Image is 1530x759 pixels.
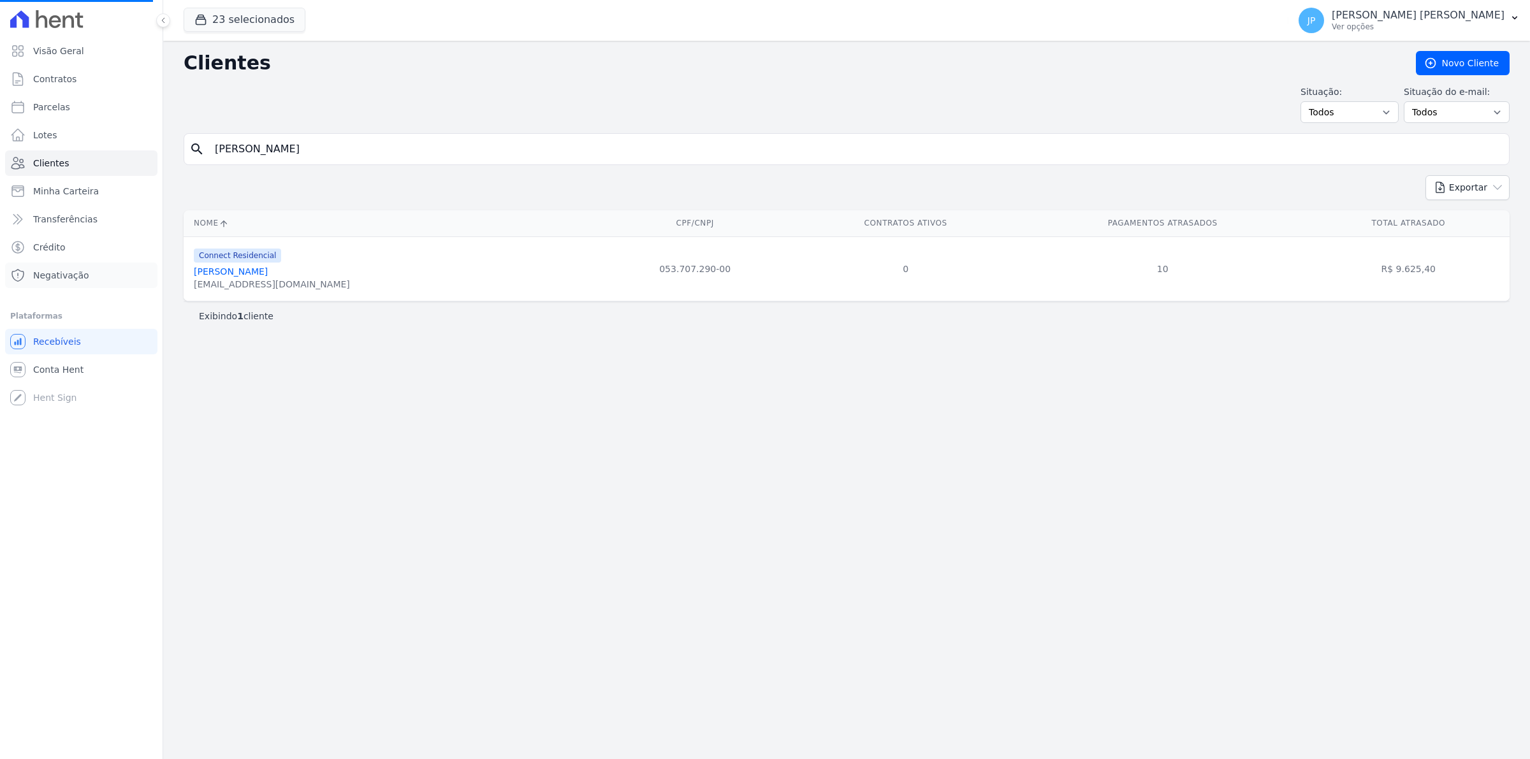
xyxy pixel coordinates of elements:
[10,308,152,324] div: Plataformas
[33,241,66,254] span: Crédito
[184,210,597,236] th: Nome
[1332,22,1504,32] p: Ver opções
[5,357,157,382] a: Conta Hent
[33,335,81,348] span: Recebíveis
[33,363,84,376] span: Conta Hent
[793,210,1018,236] th: Contratos Ativos
[1288,3,1530,38] button: JP [PERSON_NAME] [PERSON_NAME] Ver opções
[5,122,157,148] a: Lotes
[189,141,205,157] i: search
[194,278,350,291] div: [EMAIL_ADDRESS][DOMAIN_NAME]
[5,329,157,354] a: Recebíveis
[5,206,157,232] a: Transferências
[1425,175,1510,200] button: Exportar
[207,136,1504,162] input: Buscar por nome, CPF ou e-mail
[194,249,281,263] span: Connect Residencial
[33,45,84,57] span: Visão Geral
[194,266,268,277] a: [PERSON_NAME]
[5,38,157,64] a: Visão Geral
[5,94,157,120] a: Parcelas
[1308,16,1316,25] span: JP
[5,263,157,288] a: Negativação
[33,157,69,170] span: Clientes
[1332,9,1504,22] p: [PERSON_NAME] [PERSON_NAME]
[33,101,70,113] span: Parcelas
[1416,51,1510,75] a: Novo Cliente
[793,236,1018,301] td: 0
[33,213,98,226] span: Transferências
[199,310,273,322] p: Exibindo cliente
[237,311,244,321] b: 1
[5,235,157,260] a: Crédito
[1018,210,1308,236] th: Pagamentos Atrasados
[33,129,57,141] span: Lotes
[1018,236,1308,301] td: 10
[33,73,76,85] span: Contratos
[5,66,157,92] a: Contratos
[597,236,793,301] td: 053.707.290-00
[597,210,793,236] th: CPF/CNPJ
[5,150,157,176] a: Clientes
[1308,210,1510,236] th: Total Atrasado
[1308,236,1510,301] td: R$ 9.625,40
[33,185,99,198] span: Minha Carteira
[33,269,89,282] span: Negativação
[1300,85,1399,99] label: Situação:
[1404,85,1510,99] label: Situação do e-mail:
[184,8,305,32] button: 23 selecionados
[5,178,157,204] a: Minha Carteira
[184,52,1395,75] h2: Clientes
